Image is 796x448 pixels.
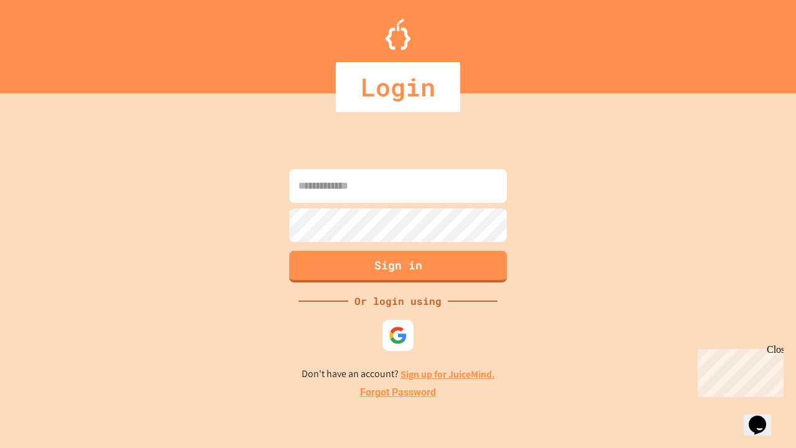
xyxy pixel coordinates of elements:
div: Login [336,62,460,112]
div: Chat with us now!Close [5,5,86,79]
a: Sign up for JuiceMind. [400,368,495,381]
img: Logo.svg [386,19,410,50]
button: Sign in [289,251,507,282]
iframe: chat widget [693,344,784,397]
iframe: chat widget [744,398,784,436]
div: Or login using [348,294,448,309]
a: Forgot Password [360,385,436,400]
img: google-icon.svg [389,326,407,345]
p: Don't have an account? [302,366,495,382]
